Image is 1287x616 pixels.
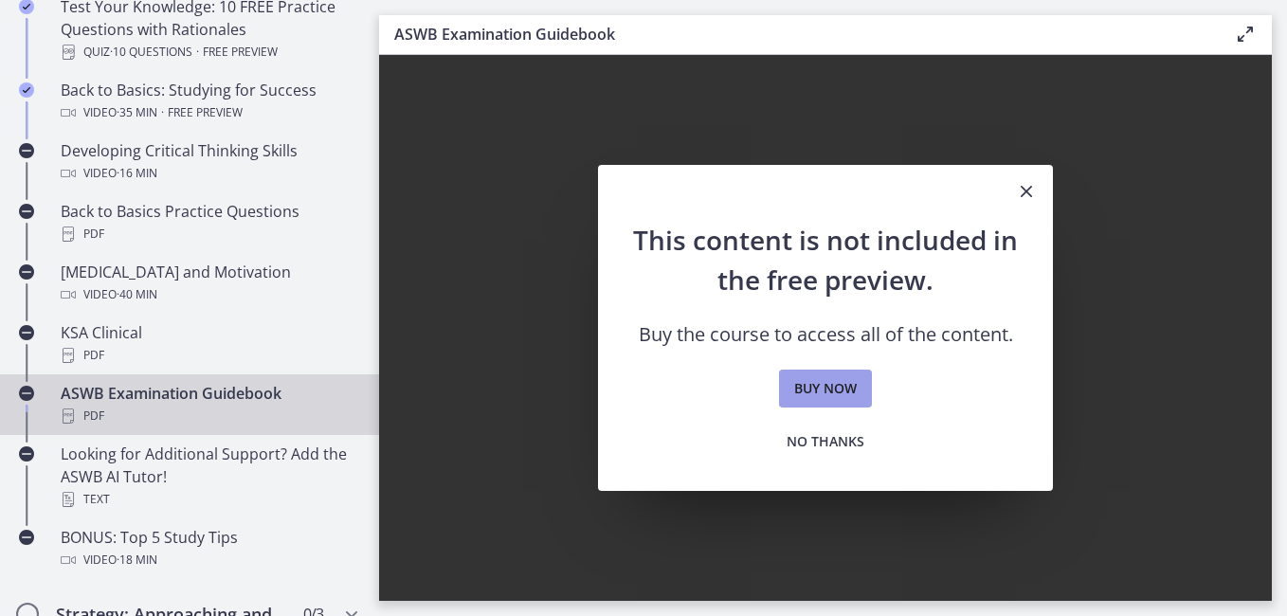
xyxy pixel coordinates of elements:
button: No thanks [771,423,879,461]
span: · 16 min [117,162,157,185]
span: · 40 min [117,283,157,306]
span: · 35 min [117,101,157,124]
span: · [161,101,164,124]
span: No thanks [787,430,864,453]
i: Completed [19,82,34,98]
div: Looking for Additional Support? Add the ASWB AI Tutor! [61,443,356,511]
div: [MEDICAL_DATA] and Motivation [61,261,356,306]
div: Back to Basics: Studying for Success [61,79,356,124]
div: PDF [61,344,356,367]
span: · 10 Questions [110,41,192,63]
span: · 18 min [117,549,157,571]
div: Developing Critical Thinking Skills [61,139,356,185]
div: Back to Basics Practice Questions [61,200,356,245]
p: Buy the course to access all of the content. [628,322,1023,347]
h2: This content is not included in the free preview. [628,220,1023,299]
div: Quiz [61,41,356,63]
span: Free preview [168,101,243,124]
div: Text [61,488,356,511]
div: KSA Clinical [61,321,356,367]
span: Buy now [794,377,857,400]
a: Buy now [779,370,872,408]
div: Video [61,549,356,571]
span: · [196,41,199,63]
div: BONUS: Top 5 Study Tips [61,526,356,571]
div: Video [61,162,356,185]
div: ASWB Examination Guidebook [61,382,356,427]
button: Close [1000,165,1053,220]
div: Video [61,101,356,124]
span: Free preview [203,41,278,63]
div: PDF [61,405,356,427]
h3: ASWB Examination Guidebook [394,23,1204,45]
div: Video [61,283,356,306]
div: PDF [61,223,356,245]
